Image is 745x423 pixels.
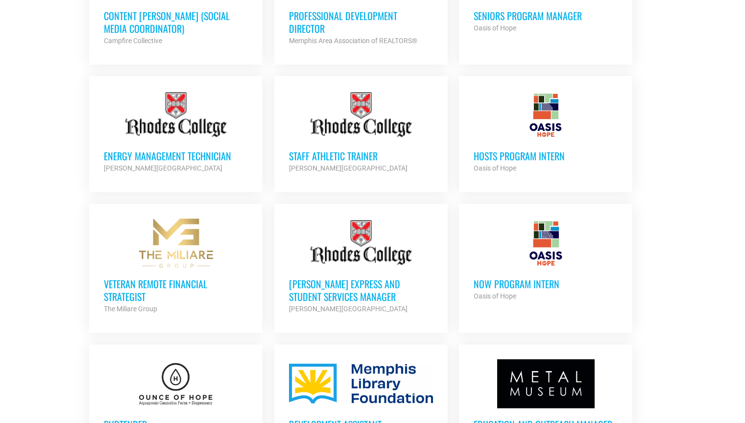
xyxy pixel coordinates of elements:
[89,76,263,189] a: Energy Management Technician [PERSON_NAME][GEOGRAPHIC_DATA]
[104,9,248,35] h3: Content [PERSON_NAME] (Social Media Coordinator)
[459,76,632,189] a: HOSTS Program Intern Oasis of Hope
[289,305,408,313] strong: [PERSON_NAME][GEOGRAPHIC_DATA]
[474,24,516,32] strong: Oasis of Hope
[104,305,157,313] strong: The Miliare Group
[289,9,433,35] h3: Professional Development Director
[104,37,162,45] strong: Campfire Collective
[474,164,516,172] strong: Oasis of Hope
[89,204,263,329] a: Veteran Remote Financial Strategist The Miliare Group
[474,292,516,300] strong: Oasis of Hope
[104,149,248,162] h3: Energy Management Technician
[474,149,618,162] h3: HOSTS Program Intern
[104,277,248,303] h3: Veteran Remote Financial Strategist
[474,277,618,290] h3: NOW Program Intern
[289,164,408,172] strong: [PERSON_NAME][GEOGRAPHIC_DATA]
[104,164,222,172] strong: [PERSON_NAME][GEOGRAPHIC_DATA]
[289,277,433,303] h3: [PERSON_NAME] Express and Student Services Manager
[459,204,632,317] a: NOW Program Intern Oasis of Hope
[274,76,448,189] a: Staff Athletic Trainer [PERSON_NAME][GEOGRAPHIC_DATA]
[274,204,448,329] a: [PERSON_NAME] Express and Student Services Manager [PERSON_NAME][GEOGRAPHIC_DATA]
[289,149,433,162] h3: Staff Athletic Trainer
[474,9,618,22] h3: Seniors Program Manager
[289,37,417,45] strong: Memphis Area Association of REALTORS®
